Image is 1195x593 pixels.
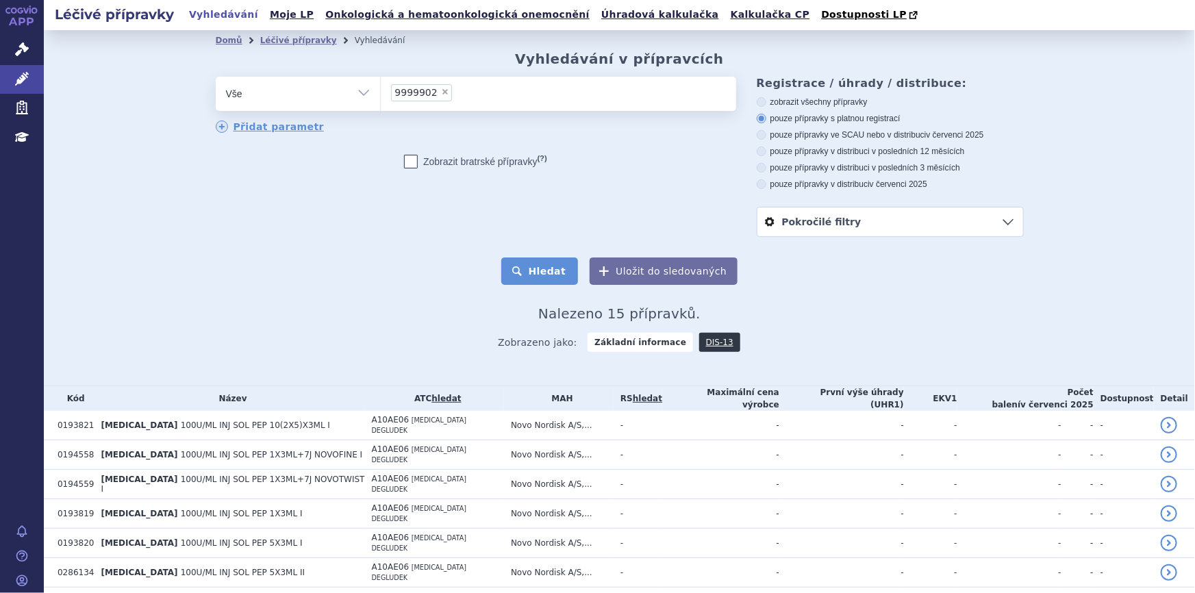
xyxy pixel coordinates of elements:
td: - [904,499,957,529]
a: Onkologická a hematoonkologická onemocnění [321,5,594,24]
td: - [1061,470,1094,499]
td: - [1094,529,1154,558]
th: Počet balení [957,386,1094,411]
a: Domů [216,36,242,45]
td: 0286134 [51,558,94,588]
a: Pokročilé filtry [757,207,1023,236]
td: - [779,470,904,499]
th: První výše úhrady (UHR1) [779,386,904,411]
span: v červenci 2025 [1020,400,1093,409]
span: 100U/ML INJ SOL PEP 10(2X5)X3ML I [181,420,330,430]
a: detail [1161,505,1177,522]
td: - [904,411,957,440]
td: - [957,440,1061,470]
td: - [1061,411,1094,440]
td: - [1061,558,1094,588]
label: Zobrazit bratrské přípravky [404,155,547,168]
span: [MEDICAL_DATA] [101,568,177,577]
span: 100U/ML INJ SOL PEP 5X3ML II [181,568,305,577]
td: - [779,440,904,470]
td: - [614,499,662,529]
a: DIS-13 [699,333,740,352]
td: 0194559 [51,470,94,499]
span: [MEDICAL_DATA] [101,509,177,518]
span: 100U/ML INJ SOL PEP 1X3ML I [181,509,303,518]
td: - [614,558,662,588]
label: pouze přípravky s platnou registrací [757,113,1024,124]
span: [MEDICAL_DATA] DEGLUDEK [372,416,467,434]
strong: Základní informace [588,333,693,352]
th: Název [94,386,364,411]
td: - [662,440,779,470]
span: 9999902 [395,88,438,97]
a: detail [1161,446,1177,463]
a: Kalkulačka CP [727,5,814,24]
th: ATC [365,386,504,411]
td: - [904,470,957,499]
span: A10AE06 [372,474,410,483]
span: 100U/ML INJ SOL PEP 1X3ML+7J NOVOTWIST I [101,475,364,494]
abbr: (?) [538,154,547,163]
td: - [614,529,662,558]
input: 9999902 [456,84,464,101]
span: [MEDICAL_DATA] DEGLUDEK [372,446,467,464]
span: v červenci 2025 [927,130,984,140]
td: - [904,558,957,588]
td: - [957,499,1061,529]
a: detail [1161,564,1177,581]
li: Vyhledávání [355,30,423,51]
td: - [1094,499,1154,529]
td: - [904,529,957,558]
span: [MEDICAL_DATA] [101,538,177,548]
td: - [662,411,779,440]
span: [MEDICAL_DATA] DEGLUDEK [372,534,467,552]
td: 0194558 [51,440,94,470]
td: - [662,499,779,529]
td: - [1094,470,1154,499]
td: - [662,558,779,588]
td: - [957,529,1061,558]
label: pouze přípravky v distribuci [757,179,1024,190]
td: - [779,529,904,558]
td: - [779,558,904,588]
button: Uložit do sledovaných [590,257,738,285]
span: A10AE06 [372,444,410,454]
th: Detail [1154,386,1195,411]
th: MAH [504,386,614,411]
th: Dostupnost [1094,386,1154,411]
td: - [1061,529,1094,558]
td: Novo Nordisk A/S,... [504,411,614,440]
td: 0193819 [51,499,94,529]
th: Kód [51,386,94,411]
span: [MEDICAL_DATA] [101,475,177,484]
td: - [957,411,1061,440]
td: - [957,558,1061,588]
a: Vyhledávání [185,5,262,24]
td: - [662,529,779,558]
td: - [1094,411,1154,440]
th: EKV1 [904,386,957,411]
td: Novo Nordisk A/S,... [504,558,614,588]
h2: Léčivé přípravky [44,5,185,24]
span: A10AE06 [372,503,410,513]
label: pouze přípravky v distribuci v posledních 12 měsících [757,146,1024,157]
td: - [1094,440,1154,470]
button: Hledat [501,257,579,285]
td: - [614,411,662,440]
span: A10AE06 [372,415,410,425]
span: v červenci 2025 [870,179,927,189]
h3: Registrace / úhrady / distribuce: [757,77,1024,90]
td: Novo Nordisk A/S,... [504,440,614,470]
a: Léčivé přípravky [260,36,337,45]
td: Novo Nordisk A/S,... [504,470,614,499]
span: A10AE06 [372,533,410,542]
span: [MEDICAL_DATA] DEGLUDEK [372,564,467,581]
td: - [779,411,904,440]
span: [MEDICAL_DATA] [101,450,177,459]
span: Zobrazeno jako: [498,333,577,352]
td: - [614,470,662,499]
a: Dostupnosti LP [817,5,924,25]
a: detail [1161,417,1177,433]
td: - [1061,440,1094,470]
a: detail [1161,535,1177,551]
